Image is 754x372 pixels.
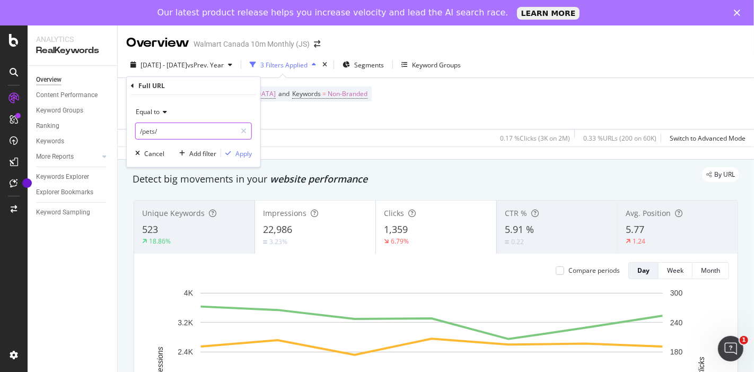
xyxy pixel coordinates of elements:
div: Close [734,10,744,16]
span: vs Prev. Year [187,60,224,70]
button: Week [659,262,692,279]
div: Compare periods [568,266,620,275]
div: Switch to Advanced Mode [670,134,746,143]
div: 0.17 % Clicks ( 3K on 2M ) [500,134,570,143]
text: 300 [670,289,683,297]
img: Equal [263,240,267,244]
div: Overview [36,74,62,85]
div: Walmart Canada 10m Monthly (JS) [194,39,310,49]
a: More Reports [36,151,99,162]
div: Content Performance [36,90,98,101]
text: 2.4K [178,348,193,356]
text: 3.2K [178,318,193,327]
div: 0.22 [511,237,524,246]
div: Explorer Bookmarks [36,187,93,198]
a: Ranking [36,120,110,132]
a: Overview [36,74,110,85]
a: LEARN MORE [517,7,580,20]
div: More Reports [36,151,74,162]
div: Apply [235,149,252,158]
span: 5.77 [626,223,644,236]
div: Cancel [144,149,164,158]
div: RealKeywords [36,45,109,57]
span: and [278,89,290,98]
button: [DATE] - [DATE]vsPrev. Year [126,56,236,73]
text: 240 [670,318,683,327]
div: 6.79% [391,237,409,246]
div: Tooltip anchor [22,178,32,188]
div: Our latest product release helps you increase velocity and lead the AI search race. [157,7,508,18]
div: Keywords Explorer [36,171,89,183]
button: Month [692,262,729,279]
span: Equal to [136,107,160,116]
div: Keyword Sampling [36,207,90,218]
span: 5.91 % [505,223,534,236]
span: Impressions [263,208,306,218]
div: Ranking [36,120,59,132]
a: Content Performance [36,90,110,101]
span: Unique Keywords [142,208,205,218]
span: By URL [714,171,735,178]
text: 180 [670,348,683,356]
div: Add filter [189,149,216,158]
div: times [320,59,329,70]
iframe: Intercom live chat [718,336,743,361]
div: Week [667,266,683,275]
span: = [322,89,326,98]
button: Cancel [131,148,164,159]
div: Keyword Groups [412,60,461,70]
text: 4K [184,289,194,297]
div: Month [701,266,720,275]
div: Analytics [36,34,109,45]
span: Avg. Position [626,208,671,218]
button: Switch to Advanced Mode [665,129,746,146]
div: 1.24 [633,237,645,246]
span: 1,359 [384,223,408,236]
span: 523 [142,223,158,236]
button: 3 Filters Applied [246,56,320,73]
div: Keywords [36,136,64,147]
button: Day [628,262,659,279]
div: 3 Filters Applied [260,60,308,70]
a: Explorer Bookmarks [36,187,110,198]
button: Segments [338,56,388,73]
span: CTR % [505,208,527,218]
button: Add filter [175,148,216,159]
div: 3.23% [269,237,287,246]
span: [DATE] - [DATE] [141,60,187,70]
span: 22,986 [263,223,292,236]
span: Clicks [384,208,404,218]
a: Keyword Groups [36,105,110,116]
a: Keywords Explorer [36,171,110,183]
span: 1 [740,336,748,344]
div: Full URL [138,81,165,90]
div: Keyword Groups [36,105,83,116]
button: Keyword Groups [397,56,465,73]
button: Apply [221,148,252,159]
div: Day [637,266,650,275]
div: arrow-right-arrow-left [314,40,320,48]
img: Equal [505,240,509,244]
div: legacy label [702,167,739,182]
div: 18.86% [149,237,171,246]
a: Keywords [36,136,110,147]
span: Non-Branded [328,86,367,101]
div: Overview [126,34,189,52]
a: Keyword Sampling [36,207,110,218]
span: Segments [354,60,384,70]
span: Keywords [292,89,321,98]
div: 0.33 % URLs ( 200 on 60K ) [583,134,656,143]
